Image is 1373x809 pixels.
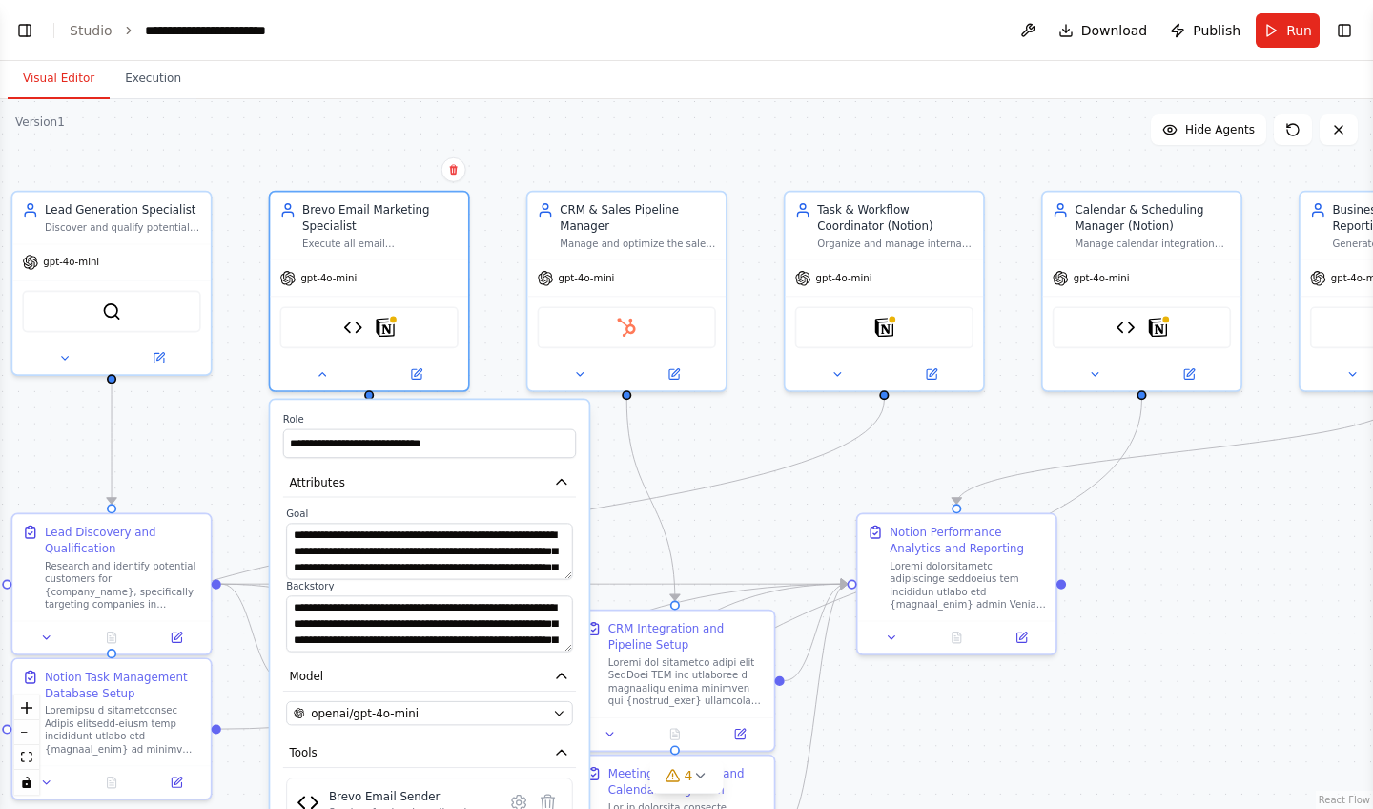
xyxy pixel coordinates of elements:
button: 4 [650,758,724,794]
img: Notion [874,318,893,337]
img: Simple Calendar Manager [1116,318,1135,337]
span: Attributes [290,474,345,490]
div: Research and identify potential customers for {company_name}, specifically targeting companies in... [45,559,201,611]
div: Loremi dol sitametco adipi elit SedDoei TEM inc utlaboree d magnaaliqu enima minimven qui {nostru... [608,656,765,708]
button: Hide Agents [1151,114,1266,145]
div: CRM Integration and Pipeline Setup [608,621,765,653]
g: Edge from a29b498e-dd66-4767-a841-45ccde4e518b to 6564e06e-3fce-41d7-bd3f-d1af1f4e34ea [619,400,684,600]
span: gpt-4o-mini [43,256,99,269]
button: Open in side panel [886,364,976,384]
div: CRM & Sales Pipeline ManagerManage and optimize the sales pipeline for {company_name} using HubSp... [526,191,727,392]
span: openai/gpt-4o-mini [311,705,419,721]
button: No output available [77,628,145,647]
span: gpt-4o-mini [300,272,357,285]
button: No output available [923,628,991,647]
div: Notion Task Management Database Setup [45,669,201,701]
button: Attributes [283,467,576,497]
button: Visual Editor [8,59,110,99]
g: Edge from 4bff2acd-3263-4c4d-bb4e-6b3bdb0a1f8d to 7bb859f9-44a8-42c5-be64-356361460d93 [104,384,120,504]
span: Hide Agents [1185,122,1255,137]
img: HubSpot [617,318,636,337]
button: Tools [283,738,576,768]
button: Open in side panel [712,724,768,743]
button: No output available [77,773,145,792]
span: gpt-4o-mini [816,272,872,285]
g: Edge from 7bb859f9-44a8-42c5-be64-356361460d93 to f8c14342-274a-471a-aa64-9ddb5b2c21a5 [221,576,848,592]
button: Delete node [441,157,466,182]
div: Execute all email communications for {company_name} via Brevo's professional email service, inclu... [302,238,459,251]
button: Model [283,662,576,692]
img: Notion [376,318,395,337]
label: Role [283,413,576,426]
g: Edge from 7bb859f9-44a8-42c5-be64-356361460d93 to ef9755a3-831e-446b-8cde-abf7e5aed2a7 [221,576,284,689]
div: Lead Generation SpecialistDiscover and qualify potential customers for {company_name}, specifical... [11,191,213,376]
button: fit view [14,745,39,770]
button: Download [1051,13,1156,48]
img: Notion [1148,318,1167,337]
div: Brevo Email Marketing Specialist [302,202,459,235]
span: gpt-4o-mini [1074,272,1130,285]
button: Open in side panel [149,773,204,792]
div: Brevo Email Sender [329,788,495,804]
div: Task & Workflow Coordinator (Notion) [817,202,973,235]
div: Version 1 [15,114,65,130]
a: React Flow attribution [1319,795,1370,805]
div: Lead Discovery and QualificationResearch and identify potential customers for {company_name}, spe... [11,512,213,654]
div: Notion Performance Analytics and ReportingLoremi dolorsitametc adipiscinge seddoeius tem incididu... [856,512,1057,654]
span: 4 [685,766,693,785]
nav: breadcrumb [70,21,309,40]
div: CRM & Sales Pipeline Manager [560,202,716,235]
span: Tools [290,745,318,761]
img: SerperDevTool [102,301,121,321]
div: Discover and qualify potential customers for {company_name}, specifically targeting companies in ... [45,221,201,235]
button: Execution [110,59,196,99]
div: Task & Workflow Coordinator (Notion)Organize and manage internal tasks, deadlines, and workflows ... [784,191,985,392]
span: Model [290,668,323,684]
div: Brevo Email Marketing SpecialistExecute all email communications for {company_name} via Brevo's p... [269,191,470,392]
div: React Flow controls [14,695,39,795]
button: Open in side panel [994,628,1049,647]
g: Edge from 8132e75a-96f4-4eb3-ae1c-44181dd45d2b to 35b02ef7-d7fa-49e3-bd75-cc838755e14c [666,400,1149,745]
button: Show right sidebar [1331,17,1358,44]
span: Download [1081,21,1148,40]
button: Open in side panel [1143,364,1234,384]
div: Meeting Scheduling and Calendar Integration [608,766,765,799]
button: Open in side panel [628,364,719,384]
button: Open in side panel [113,348,204,367]
label: Backstory [286,580,572,593]
div: Organize and manage internal tasks, deadlines, and workflows for {company_name} using Notion data... [817,238,973,251]
span: Publish [1193,21,1240,40]
div: Loremipsu d sitametconsec Adipis elitsedd-eiusm temp incididunt utlabo etd {magnaal_enim} ad mini... [45,704,201,756]
div: Calendar & Scheduling Manager (Notion) [1075,202,1231,235]
button: Show left sidebar [11,17,38,44]
div: Manage and optimize the sales pipeline for {company_name} using HubSpot CRM. Track lead interacti... [560,238,716,251]
a: Studio [70,23,113,38]
button: toggle interactivity [14,770,39,795]
g: Edge from 6564e06e-3fce-41d7-bd3f-d1af1f4e34ea to f8c14342-274a-471a-aa64-9ddb5b2c21a5 [785,576,848,689]
img: Brevo Email Sender [343,318,362,337]
div: Loremi dolorsitametc adipiscinge seddoeius tem incididun utlabo etd {magnaal_enim} admin Veniam q... [890,559,1046,611]
button: Publish [1162,13,1248,48]
button: openai/gpt-4o-mini [286,701,572,725]
span: gpt-4o-mini [558,272,614,285]
div: Manage calendar integration and scheduling automation for {company_name} using custom calendar to... [1075,238,1231,251]
button: Run [1256,13,1320,48]
div: Lead Discovery and Qualification [45,524,201,556]
button: zoom out [14,720,39,745]
div: Notion Task Management Database SetupLoremipsu d sitametconsec Adipis elitsedd-eiusm temp incidid... [11,657,213,799]
button: Open in side panel [371,364,461,384]
label: Goal [286,508,572,521]
button: zoom in [14,695,39,720]
div: CRM Integration and Pipeline SetupLoremi dol sitametco adipi elit SedDoei TEM inc utlaboree d mag... [574,610,775,752]
button: No output available [641,724,708,743]
div: Calendar & Scheduling Manager (Notion)Manage calendar integration and scheduling automation for {... [1041,191,1242,392]
div: Lead Generation Specialist [45,202,201,218]
div: Notion Performance Analytics and Reporting [890,524,1046,556]
button: Open in side panel [149,628,204,647]
span: Run [1286,21,1312,40]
